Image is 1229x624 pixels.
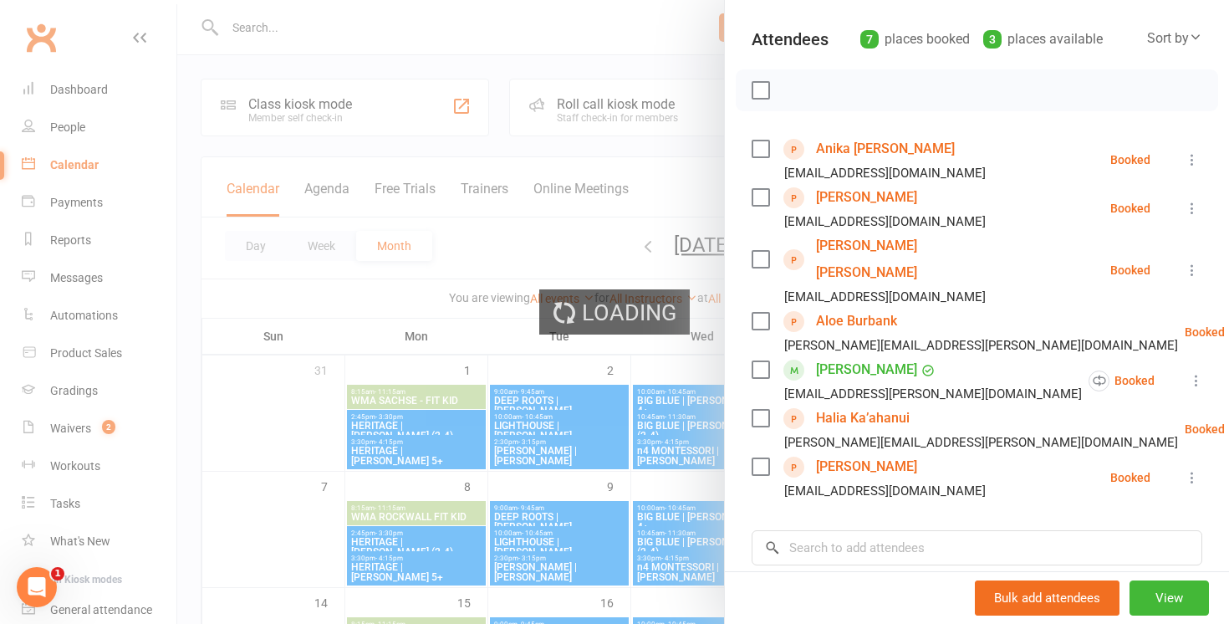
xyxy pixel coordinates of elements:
a: Anika [PERSON_NAME] [816,136,955,162]
a: Halia Ka’ahanui [816,405,910,432]
button: View [1130,581,1209,616]
div: [PERSON_NAME][EMAIL_ADDRESS][PERSON_NAME][DOMAIN_NAME] [784,432,1178,453]
div: Booked [1089,371,1155,391]
div: places available [983,28,1103,51]
div: Attendees [752,28,829,51]
div: Booked [1110,154,1150,166]
input: Search to add attendees [752,530,1202,565]
div: Booked [1110,202,1150,214]
a: [PERSON_NAME] [816,184,917,211]
iframe: Intercom live chat [17,567,57,607]
a: [PERSON_NAME] [PERSON_NAME] [816,233,1008,286]
div: [EMAIL_ADDRESS][DOMAIN_NAME] [784,211,986,233]
div: [EMAIL_ADDRESS][DOMAIN_NAME] [784,162,986,184]
div: [EMAIL_ADDRESS][DOMAIN_NAME] [784,286,986,308]
div: [EMAIL_ADDRESS][DOMAIN_NAME] [784,480,986,502]
div: 3 [983,30,1002,49]
button: Bulk add attendees [975,581,1119,616]
a: Aloe Burbank [816,308,897,335]
a: [PERSON_NAME] [816,356,917,383]
div: Booked [1110,472,1150,483]
div: Booked [1110,264,1150,276]
div: [EMAIL_ADDRESS][PERSON_NAME][DOMAIN_NAME] [784,383,1082,405]
div: [PERSON_NAME][EMAIL_ADDRESS][PERSON_NAME][DOMAIN_NAME] [784,335,1178,356]
div: 7 [860,30,879,49]
div: Sort by [1147,28,1202,49]
a: [PERSON_NAME] [816,453,917,480]
span: 1 [51,567,64,581]
div: Booked [1185,423,1225,435]
div: places booked [860,28,970,51]
div: Booked [1185,326,1225,338]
